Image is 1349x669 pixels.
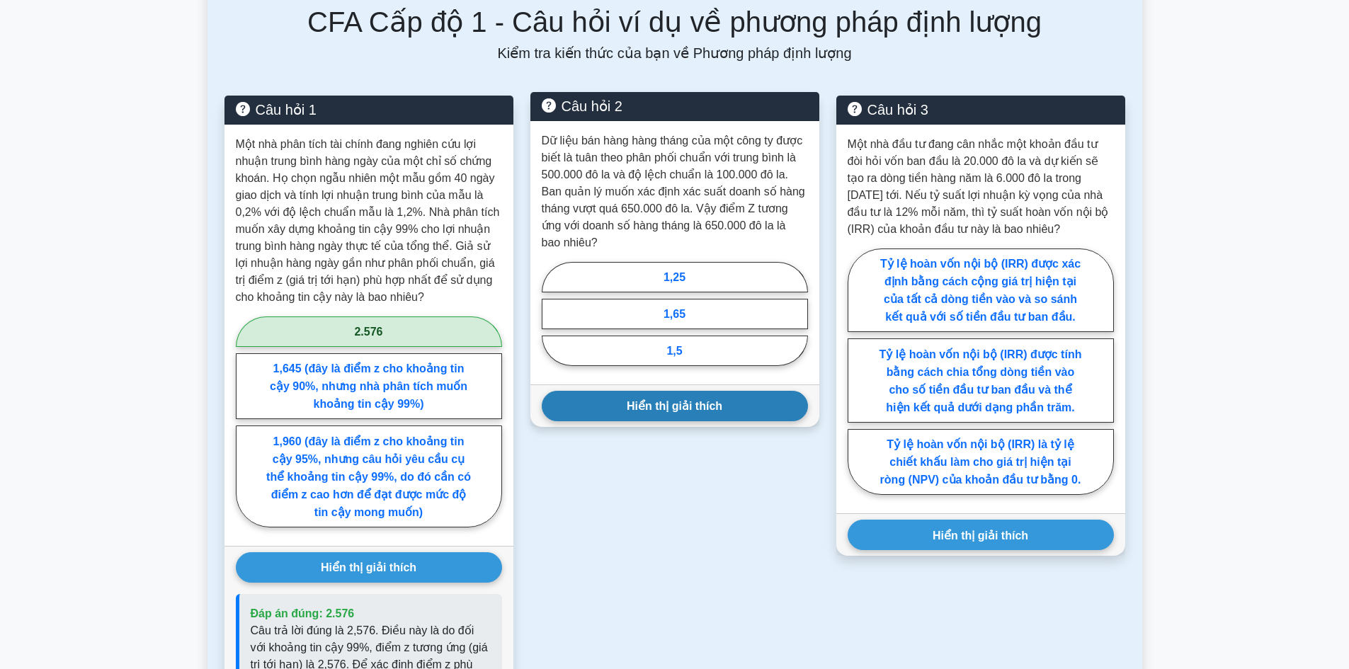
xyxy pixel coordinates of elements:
font: Tỷ lệ hoàn vốn nội bộ (IRR) được xác định bằng cách cộng giá trị hiện tại của tất cả dòng tiền và... [880,258,1081,323]
font: CFA Cấp độ 1 - Câu hỏi ví dụ về phương pháp định lượng [307,6,1042,38]
font: Câu hỏi 2 [562,98,623,114]
font: 1,65 [664,308,685,320]
font: 2.576 [354,326,382,338]
font: 1,960 (đây là điểm z cho khoảng tin cậy 95%, nhưng câu hỏi yêu cầu cụ thể khoảng tin cậy 99%, do ... [266,435,471,518]
font: Tỷ lệ hoàn vốn nội bộ (IRR) được tính bằng cách chia tổng dòng tiền vào cho số tiền đầu tư ban đầ... [880,348,1082,413]
font: Kiểm tra kiến ​​thức của bạn về Phương pháp định lượng [497,45,851,61]
font: Câu hỏi 1 [256,102,317,118]
font: Một nhà phân tích tài chính đang nghiên cứu lợi nhuận trung bình hàng ngày của một chỉ số chứng k... [236,138,500,303]
font: Tỷ lệ hoàn vốn nội bộ (IRR) là tỷ lệ chiết khấu làm cho giá trị hiện tại ròng (NPV) của khoản đầu... [880,438,1081,486]
font: Đáp án đúng: 2.576 [251,607,355,619]
font: Hiển thị giải thích [933,529,1028,541]
button: Hiển thị giải thích [236,552,502,583]
font: Một nhà đầu tư đang cân nhắc một khoản đầu tư đòi hỏi vốn ban đầu là 20.000 đô la và dự kiến ​​sẽ... [848,138,1109,235]
font: Câu hỏi 3 [867,102,929,118]
font: 1,5 [666,345,682,357]
font: 1,25 [664,271,685,283]
font: Hiển thị giải thích [627,400,722,412]
font: Dữ liệu bán hàng hàng tháng của một công ty được biết là tuân theo phân phối chuẩn với trung bình... [542,135,805,248]
button: Hiển thị giải thích [848,520,1114,550]
font: Hiển thị giải thích [321,561,416,573]
font: 1,645 (đây là điểm z cho khoảng tin cậy 90%, nhưng nhà phân tích muốn khoảng tin cậy 99%) [270,362,467,410]
button: Hiển thị giải thích [542,391,808,421]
